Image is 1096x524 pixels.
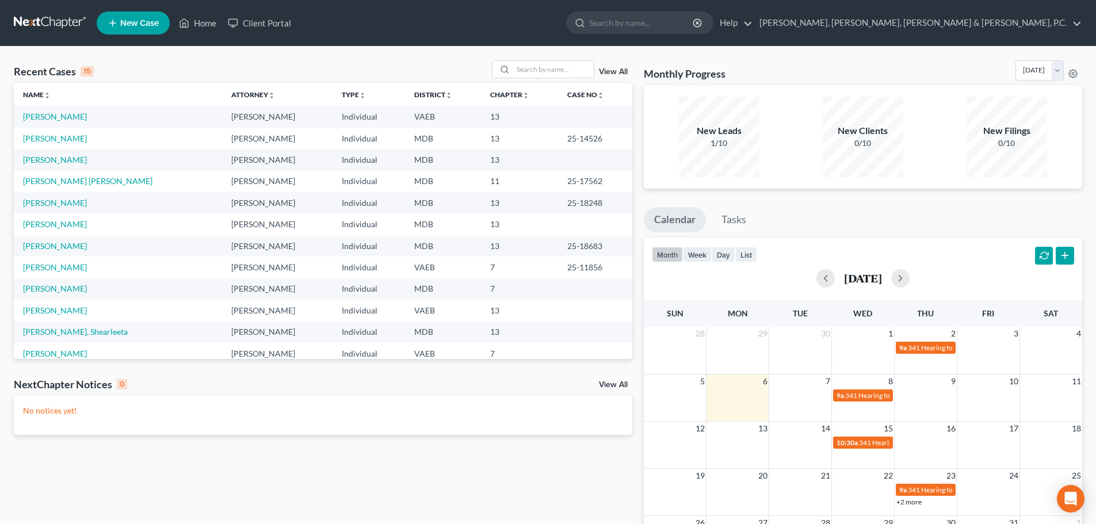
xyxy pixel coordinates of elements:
td: [PERSON_NAME] [222,278,333,300]
a: [PERSON_NAME] [23,241,87,251]
td: MDB [405,171,481,192]
span: 1 [887,327,894,341]
td: 7 [481,257,558,278]
span: 10 [1008,374,1019,388]
td: MDB [405,322,481,343]
td: 13 [481,106,558,127]
span: 341 Hearing for [PERSON_NAME] [908,485,1011,494]
td: Individual [333,343,405,364]
span: Wed [853,308,872,318]
td: Individual [333,322,405,343]
span: 14 [820,422,831,435]
i: unfold_more [268,92,275,99]
span: Sat [1044,308,1058,318]
span: 9a [899,485,907,494]
a: Chapterunfold_more [490,90,529,99]
td: 13 [481,213,558,235]
td: [PERSON_NAME] [222,149,333,170]
span: Thu [917,308,934,318]
td: MDB [405,278,481,300]
span: 20 [757,469,769,483]
td: 25-14526 [558,128,632,149]
a: Districtunfold_more [414,90,452,99]
div: 0/10 [967,137,1047,149]
span: 341 Hearing for [PERSON_NAME] [PERSON_NAME] [908,343,1066,352]
td: [PERSON_NAME] [222,128,333,149]
span: 341 Hearing for [PERSON_NAME] [845,391,948,400]
a: Home [173,13,222,33]
span: 29 [757,327,769,341]
span: 30 [820,327,831,341]
td: 13 [481,192,558,213]
i: unfold_more [44,92,51,99]
button: week [683,247,712,262]
td: 13 [481,128,558,149]
a: [PERSON_NAME] [23,133,87,143]
span: 18 [1071,422,1082,435]
input: Search by name... [589,12,694,33]
span: Sun [667,308,683,318]
a: [PERSON_NAME], Shearleeta [23,327,128,336]
td: 7 [481,278,558,300]
span: 23 [945,469,957,483]
td: 13 [481,300,558,321]
span: 11 [1071,374,1082,388]
a: Nameunfold_more [23,90,51,99]
span: 16 [945,422,957,435]
button: list [735,247,757,262]
span: Tue [793,308,808,318]
td: VAEB [405,257,481,278]
td: 25-11856 [558,257,632,278]
td: 11 [481,171,558,192]
td: VAEB [405,106,481,127]
a: [PERSON_NAME] [23,262,87,272]
a: [PERSON_NAME] [23,305,87,315]
td: [PERSON_NAME] [222,300,333,321]
a: Help [714,13,753,33]
span: 19 [694,469,706,483]
td: 13 [481,235,558,257]
div: NextChapter Notices [14,377,127,391]
td: 25-18683 [558,235,632,257]
span: 6 [762,374,769,388]
i: unfold_more [445,92,452,99]
td: Individual [333,149,405,170]
span: 21 [820,469,831,483]
span: Fri [982,308,994,318]
td: 25-18248 [558,192,632,213]
td: Individual [333,128,405,149]
span: 25 [1071,469,1082,483]
td: [PERSON_NAME] [222,192,333,213]
input: Search by name... [513,61,594,78]
td: VAEB [405,343,481,364]
span: Mon [728,308,748,318]
button: day [712,247,735,262]
a: Client Portal [222,13,297,33]
span: 9 [950,374,957,388]
td: VAEB [405,300,481,321]
td: [PERSON_NAME] [222,106,333,127]
div: 0 [117,379,127,389]
td: 25-17562 [558,171,632,192]
td: [PERSON_NAME] [222,322,333,343]
td: [PERSON_NAME] [222,235,333,257]
a: [PERSON_NAME] [23,198,87,208]
div: New Filings [967,124,1047,137]
a: Case Nounfold_more [567,90,604,99]
span: 8 [887,374,894,388]
a: Tasks [711,207,757,232]
a: +2 more [896,498,922,506]
td: MDB [405,235,481,257]
td: 13 [481,149,558,170]
td: Individual [333,192,405,213]
span: 341 Hearing for [PERSON_NAME]-El, [PERSON_NAME] [859,438,1027,447]
div: 0/10 [823,137,903,149]
div: Recent Cases [14,64,94,78]
span: 24 [1008,469,1019,483]
span: 5 [699,374,706,388]
i: unfold_more [597,92,604,99]
button: month [652,247,683,262]
td: Individual [333,278,405,300]
a: [PERSON_NAME] [23,349,87,358]
td: [PERSON_NAME] [222,213,333,235]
